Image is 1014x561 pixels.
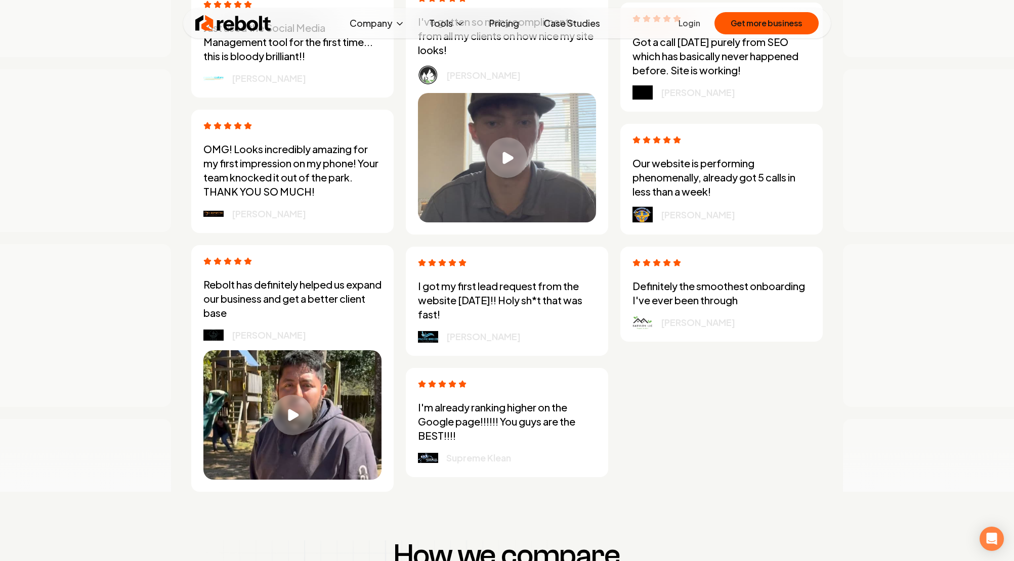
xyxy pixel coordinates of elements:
[418,400,596,443] p: I'm already ranking higher on the Google page!!!!!! You guys are the BEST!!!!
[632,85,653,100] img: logo
[195,13,271,33] img: Rebolt Logo
[535,13,608,33] a: Case Studies
[342,13,413,33] button: Company
[679,17,700,29] a: Login
[446,451,511,465] p: Supreme Klean
[418,93,596,222] button: Play video
[203,142,382,199] p: OMG! Looks incredibly amazing for my first impression on my phone! Your team knocked it out of th...
[661,85,735,100] p: [PERSON_NAME]
[481,13,527,33] a: Pricing
[421,13,473,33] button: Tools
[232,328,306,342] p: [PERSON_NAME]
[418,453,438,463] img: logo
[632,207,653,222] img: logo
[632,279,811,307] p: Definitely the smoothest onboarding I've ever been through
[632,316,653,330] img: logo
[203,21,382,63] p: Just used the Social Media Management tool for the first time... this is bloody brilliant!!
[203,76,224,81] img: logo
[661,208,735,222] p: [PERSON_NAME]
[203,350,382,480] button: Play video
[232,71,306,85] p: [PERSON_NAME]
[203,277,382,320] p: Rebolt has definitely helped us expand our business and get a better client base
[661,315,735,330] p: [PERSON_NAME]
[714,12,819,34] button: Get more business
[980,527,1004,551] div: Open Intercom Messenger
[203,211,224,217] img: logo
[418,331,438,343] img: logo
[418,65,438,85] img: logo
[632,156,811,199] p: Our website is performing phenomenally, already got 5 calls in less than a week!
[632,35,811,77] p: Got a call [DATE] purely from SEO which has basically never happened before. Site is working!
[446,330,521,344] p: [PERSON_NAME]
[203,330,224,341] img: logo
[446,68,521,82] p: [PERSON_NAME]
[418,279,596,321] p: I got my first lead request from the website [DATE]!! Holy sh*t that was fast!
[232,207,306,221] p: [PERSON_NAME]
